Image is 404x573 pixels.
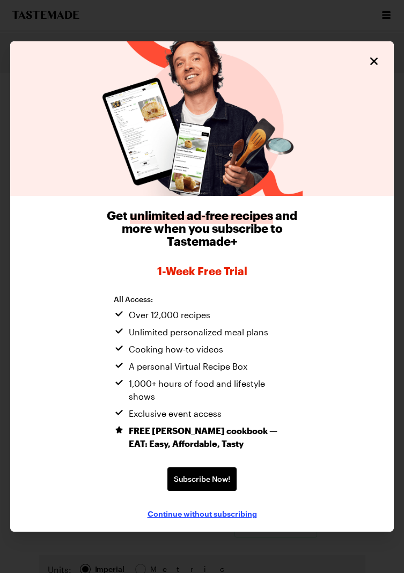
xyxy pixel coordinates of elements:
[167,467,237,491] a: Subscribe Now!
[130,208,273,222] span: unlimited ad-free recipes
[114,295,291,304] h2: All Access:
[92,265,312,277] span: 1-week Free Trial
[101,41,303,196] img: Tastemade Plus preview image
[129,407,222,420] span: Exclusive event access
[129,424,291,450] span: FREE [PERSON_NAME] cookbook — EAT: Easy, Affordable, Tasty
[129,308,210,321] span: Over 12,000 recipes
[92,209,312,247] h1: Get and more when you subscribe to Tastemade+
[367,54,381,68] button: Close
[174,474,230,484] span: Subscribe Now!
[129,360,247,373] span: A personal Virtual Recipe Box
[148,508,257,519] button: Continue without subscribing
[129,326,268,339] span: Unlimited personalized meal plans
[129,343,223,356] span: Cooking how-to videos
[129,377,291,403] span: 1,000+ hours of food and lifestyle shows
